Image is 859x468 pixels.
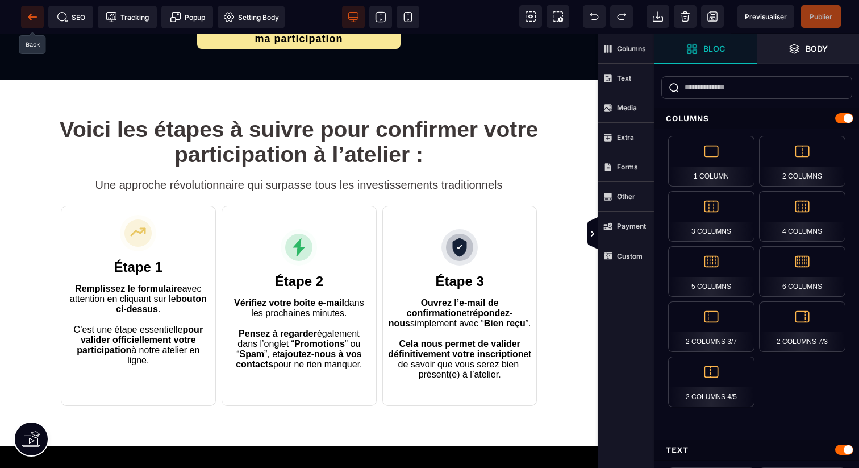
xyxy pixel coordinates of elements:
span: Preview [737,5,794,28]
strong: Media [617,103,637,112]
strong: Bloc [703,44,725,53]
b: Bien reçu [484,284,526,294]
strong: Columns [617,44,646,53]
span: Tracking [106,11,149,23]
div: 2 Columns 7/3 [759,301,845,352]
b: Promotions [294,305,345,314]
h1: Voici les étapes à suivre pour confirmer votre participation à l’atelier : [9,77,589,139]
b: ajoutez-nous à vos contacts [236,315,364,335]
div: 2 Columns [759,136,845,187]
text: dans les prochaines minutes. également dans l’onglet “ ” ou “ ”, et pour ne rien manquer. [228,261,370,338]
span: Popup [170,11,205,23]
div: 5 Columns [668,246,754,297]
img: 4c63a725c3b304b2c0a5e1a33d73ec16_growth-icon.svg [120,181,156,217]
text: avec attention en cliquant sur le . C’est une étape essentielle à notre atelier en ligne. [70,247,207,334]
b: Remplissez le formulaire [75,250,182,259]
img: 59ef9bf7ba9b73c4c9a2e4ac6039e941_shield-icon.svg [441,195,478,231]
b: bouton ci-dessus [116,260,209,280]
strong: Other [617,192,635,201]
h2: Une approche révolutionnaire qui surpasse tous les investissements traditionnels [9,139,589,163]
b: Étape 3 [435,239,483,255]
div: Text [654,440,859,461]
div: Columns [654,108,859,129]
strong: Custom [617,252,643,260]
div: 3 Columns [668,191,754,242]
b: pour valider officiellement votre participation [77,291,205,321]
span: Open Layer Manager [757,34,859,64]
b: Cela nous permet de valider définitivement votre inscription [388,305,523,325]
span: Publier [810,13,832,21]
span: View components [519,5,542,28]
div: 2 Columns 3/7 [668,301,754,352]
span: Setting Body [223,11,279,23]
b: Étape 1 [114,225,162,241]
span: Screenshot [547,5,569,28]
img: b6606ffbb4648694007e19b7dd4a8ba6_lightning-icon.svg [281,195,317,231]
strong: Forms [617,163,638,171]
text: et simplement avec “ ”. et de savoir que vous serez bien présent(e) à l’atelier. [383,261,536,349]
div: 2 Columns 4/5 [668,357,754,407]
div: 1 Column [668,136,754,187]
b: Pensez à regarder [239,295,317,304]
strong: Body [806,44,828,53]
strong: Text [617,74,631,82]
b: Ouvrez l’e-mail de confirmation [407,264,501,284]
strong: Payment [617,222,646,230]
span: Previsualiser [745,13,787,21]
b: Vérifiez votre boîte e-mail [234,264,344,274]
strong: Extra [617,133,634,142]
span: Open Blocks [654,34,757,64]
b: Spam [239,315,264,325]
div: 6 Columns [759,246,845,297]
b: répondez-nous [389,274,513,294]
b: Étape 2 [275,239,323,255]
span: SEO [57,11,85,23]
div: 4 Columns [759,191,845,242]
